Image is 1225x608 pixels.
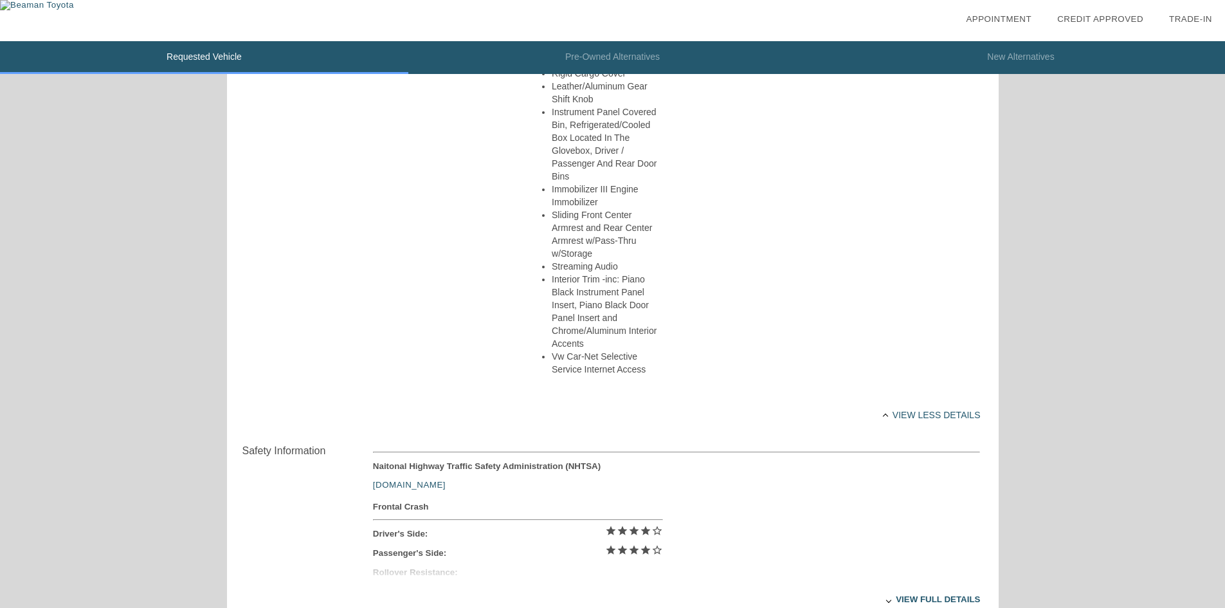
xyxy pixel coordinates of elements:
[628,525,640,537] i: star
[1169,14,1212,24] a: Trade-In
[966,14,1031,24] a: Appointment
[1057,14,1143,24] a: Credit Approved
[552,183,660,208] li: Immobilizer III Engine Immobilizer
[373,480,446,490] a: [DOMAIN_NAME]
[651,525,663,537] i: star_border
[408,41,817,74] li: Pre-Owned Alternatives
[605,544,617,556] i: star
[552,260,660,273] li: Streaming Audio
[640,544,651,556] i: star
[617,544,628,556] i: star
[628,544,640,556] i: star
[373,398,981,432] div: View less details
[605,525,617,537] i: star
[373,544,663,563] div: Passenger's Side:
[552,350,660,376] li: Vw Car-Net Selective Service Internet Access
[552,208,660,260] li: Sliding Front Center Armrest and Rear Center Armrest w/Pass-Thru w/Storage
[640,525,651,537] i: star
[651,544,663,556] i: star_border
[552,80,660,106] li: Leather/Aluminum Gear Shift Knob
[617,525,628,537] i: star
[552,273,660,350] li: Interior Trim -inc: Piano Black Instrument Panel Insert, Piano Black Door Panel Insert and Chrome...
[242,443,373,459] div: Safety Information
[373,461,601,471] strong: Naitonal Highway Traffic Safety Administration (NHTSA)
[373,524,663,544] div: Driver's Side:
[373,499,663,515] div: Frontal Crash
[552,106,660,183] li: Instrument Panel Covered Bin, Refrigerated/Cooled Box Located In The Glovebox, Driver / Passenger...
[817,41,1225,74] li: New Alternatives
